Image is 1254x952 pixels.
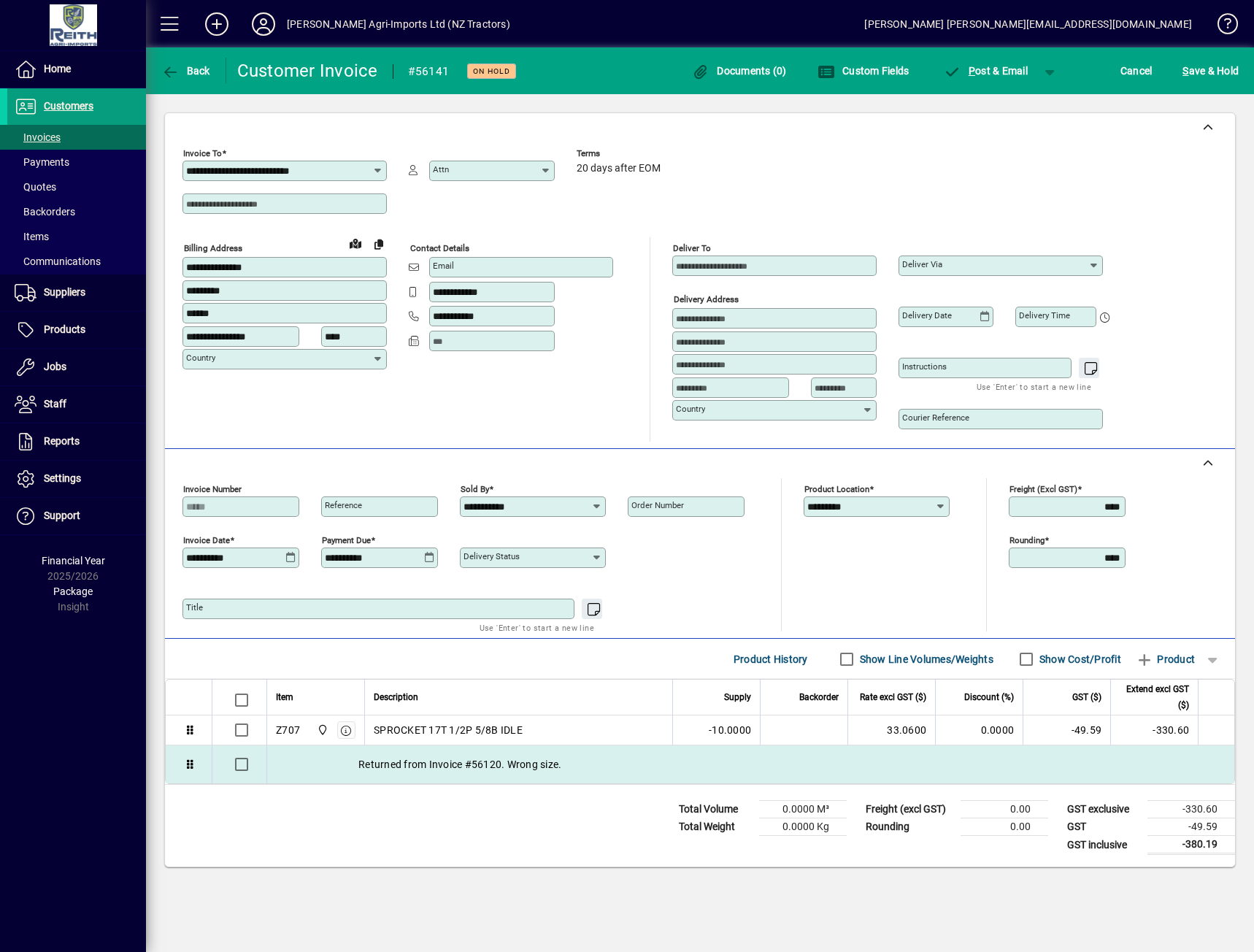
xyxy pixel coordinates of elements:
[1060,836,1147,854] td: GST inclusive
[692,65,787,77] span: Documents (0)
[1120,59,1153,82] span: Cancel
[961,818,1048,836] td: 0.00
[193,11,240,37] button: Add
[15,256,101,267] span: Communications
[15,181,56,193] span: Quotes
[7,150,146,174] a: Payments
[44,63,71,74] span: Home
[480,619,594,636] mat-hint: Use 'Enter' to start a new line
[676,404,705,414] mat-label: Country
[374,723,523,737] span: SPROCKET 17T 1/2P 5/8B IDLE
[15,206,75,218] span: Backorders
[577,163,661,174] span: 20 days after EOM
[7,275,146,311] a: Suppliers
[287,12,510,36] div: [PERSON_NAME] Agri-Imports Ltd (NZ Tractors)
[183,148,222,158] mat-label: Invoice To
[7,125,146,150] a: Invoices
[943,65,1028,77] span: ost & Email
[577,149,664,158] span: Terms
[367,232,391,256] button: Copy to Delivery address
[1060,801,1147,818] td: GST exclusive
[814,58,913,84] button: Custom Fields
[858,818,961,836] td: Rounding
[276,689,293,705] span: Item
[1036,652,1121,667] label: Show Cost/Profit
[902,412,969,423] mat-label: Courier Reference
[7,224,146,249] a: Items
[186,353,215,363] mat-label: Country
[935,715,1023,745] td: 0.0000
[44,472,81,484] span: Settings
[1110,715,1198,745] td: -330.60
[902,310,952,320] mat-label: Delivery date
[7,199,146,224] a: Backorders
[44,286,85,298] span: Suppliers
[161,65,210,77] span: Back
[902,361,947,372] mat-label: Instructions
[936,58,1035,84] button: Post & Email
[1060,818,1147,836] td: GST
[7,423,146,460] a: Reports
[964,689,1014,705] span: Discount (%)
[461,484,489,494] mat-label: Sold by
[44,100,93,112] span: Customers
[759,818,847,836] td: 0.0000 Kg
[728,646,814,672] button: Product History
[44,398,66,410] span: Staff
[433,261,454,271] mat-label: Email
[1009,535,1045,545] mat-label: Rounding
[186,602,203,613] mat-label: Title
[1128,646,1202,672] button: Product
[15,231,49,242] span: Items
[709,723,751,737] span: -10.0000
[433,164,449,174] mat-label: Attn
[7,174,146,199] a: Quotes
[672,801,759,818] td: Total Volume
[1009,484,1077,494] mat-label: Freight (excl GST)
[374,689,418,705] span: Description
[158,58,214,84] button: Back
[7,51,146,88] a: Home
[344,231,367,255] a: View on map
[183,535,230,545] mat-label: Invoice date
[672,818,759,836] td: Total Weight
[1207,3,1236,50] a: Knowledge Base
[977,378,1091,395] mat-hint: Use 'Enter' to start a new line
[858,801,961,818] td: Freight (excl GST)
[857,723,926,737] div: 33.0600
[313,722,330,738] span: Ashburton
[1136,648,1195,671] span: Product
[724,689,751,705] span: Supply
[1182,65,1188,77] span: S
[408,60,450,83] div: #56141
[860,689,926,705] span: Rate excl GST ($)
[1147,801,1235,818] td: -330.60
[44,323,85,335] span: Products
[7,498,146,534] a: Support
[15,131,61,143] span: Invoices
[7,312,146,348] a: Products
[1117,58,1156,84] button: Cancel
[237,59,378,82] div: Customer Invoice
[7,386,146,423] a: Staff
[7,249,146,274] a: Communications
[473,66,510,76] span: On hold
[15,156,69,168] span: Payments
[7,349,146,385] a: Jobs
[631,500,684,510] mat-label: Order number
[759,801,847,818] td: 0.0000 M³
[734,648,808,671] span: Product History
[799,689,839,705] span: Backorder
[1019,310,1070,320] mat-label: Delivery time
[1182,59,1239,82] span: ave & Hold
[688,58,791,84] button: Documents (0)
[1120,681,1189,713] span: Extend excl GST ($)
[44,361,66,372] span: Jobs
[969,65,975,77] span: P
[857,652,993,667] label: Show Line Volumes/Weights
[1072,689,1101,705] span: GST ($)
[7,461,146,497] a: Settings
[325,500,362,510] mat-label: Reference
[44,435,80,447] span: Reports
[1179,58,1242,84] button: Save & Hold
